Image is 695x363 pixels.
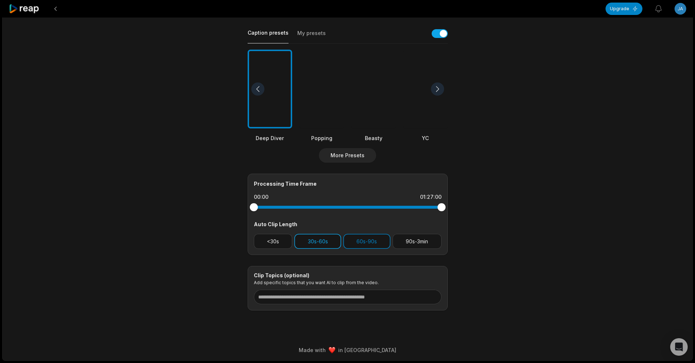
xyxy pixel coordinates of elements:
[299,134,344,142] div: Popping
[294,234,341,249] button: 30s-60s
[9,346,686,354] div: Made with in [GEOGRAPHIC_DATA]
[606,3,642,15] button: Upgrade
[351,134,396,142] div: Beasty
[343,234,390,249] button: 60s-90s
[403,134,448,142] div: YC
[254,193,268,201] div: 00:00
[254,180,442,188] div: Processing Time Frame
[254,280,442,285] p: Add specific topics that you want AI to clip from the video.
[297,30,326,43] button: My presets
[254,220,442,228] div: Auto Clip Length
[254,234,293,249] button: <30s
[329,347,335,354] img: heart emoji
[670,338,688,356] div: Open Intercom Messenger
[248,29,289,43] button: Caption presets
[393,234,442,249] button: 90s-3min
[319,148,376,163] button: More Presets
[248,134,292,142] div: Deep Diver
[420,193,442,201] div: 01:27:00
[254,272,442,279] div: Clip Topics (optional)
